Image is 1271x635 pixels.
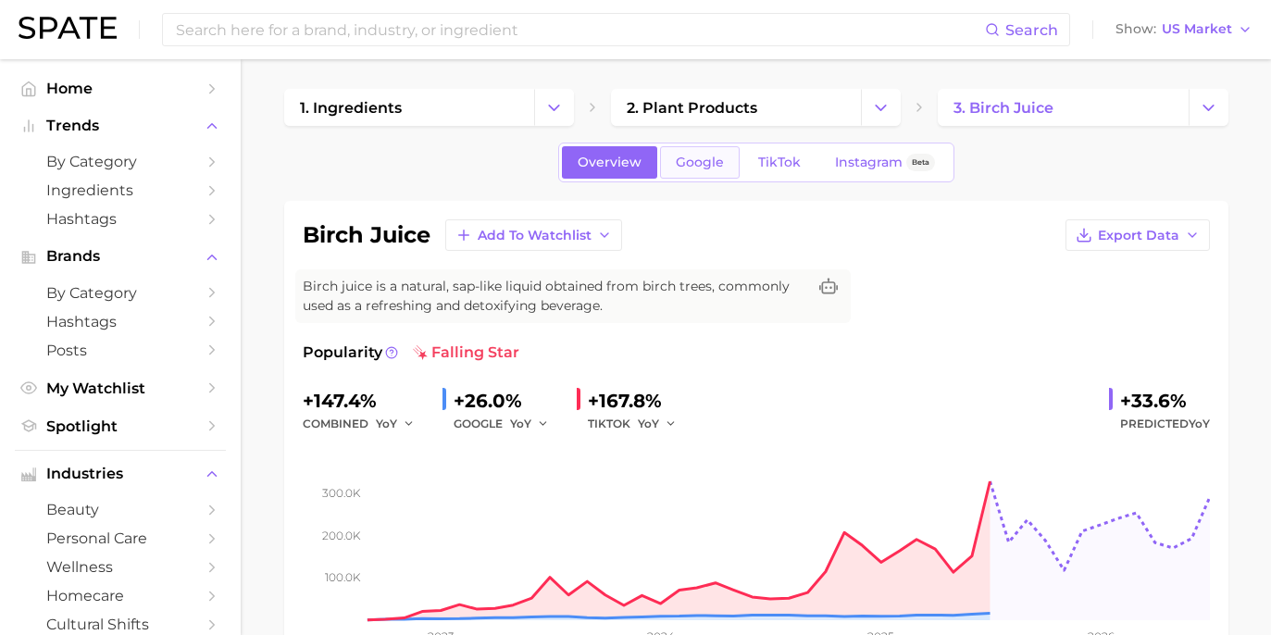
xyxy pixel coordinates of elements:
[912,155,929,170] span: Beta
[1065,219,1210,251] button: Export Data
[46,466,194,482] span: Industries
[478,228,592,243] span: Add to Watchlist
[46,616,194,633] span: cultural shifts
[861,89,901,126] button: Change Category
[1189,89,1228,126] button: Change Category
[638,413,678,435] button: YoY
[510,413,550,435] button: YoY
[300,99,402,117] span: 1. ingredients
[15,279,226,307] a: by Category
[578,155,642,170] span: Overview
[588,413,690,435] div: TIKTOK
[46,284,194,302] span: by Category
[46,501,194,518] span: beauty
[1120,386,1210,416] div: +33.6%
[627,99,757,117] span: 2. plant products
[19,17,117,39] img: SPATE
[46,248,194,265] span: Brands
[15,495,226,524] a: beauty
[1162,24,1232,34] span: US Market
[46,210,194,228] span: Hashtags
[562,146,657,179] a: Overview
[46,380,194,397] span: My Watchlist
[454,413,562,435] div: GOOGLE
[46,529,194,547] span: personal care
[953,99,1053,117] span: 3. birch juice
[534,89,574,126] button: Change Category
[303,413,428,435] div: combined
[46,587,194,604] span: homecare
[1189,417,1210,430] span: YoY
[15,176,226,205] a: Ingredients
[46,558,194,576] span: wellness
[376,416,397,431] span: YoY
[676,155,724,170] span: Google
[588,386,690,416] div: +167.8%
[174,14,985,45] input: Search here for a brand, industry, or ingredient
[376,413,416,435] button: YoY
[413,345,428,360] img: falling star
[445,219,622,251] button: Add to Watchlist
[510,416,531,431] span: YoY
[15,307,226,336] a: Hashtags
[611,89,861,126] a: 2. plant products
[46,342,194,359] span: Posts
[15,74,226,103] a: Home
[758,155,801,170] span: TikTok
[303,277,806,316] span: Birch juice is a natural, sap-like liquid obtained from birch trees, commonly used as a refreshin...
[819,146,951,179] a: InstagramBeta
[1111,18,1257,42] button: ShowUS Market
[15,553,226,581] a: wellness
[15,205,226,233] a: Hashtags
[46,313,194,330] span: Hashtags
[742,146,816,179] a: TikTok
[638,416,659,431] span: YoY
[46,417,194,435] span: Spotlight
[1115,24,1156,34] span: Show
[1005,21,1058,39] span: Search
[660,146,740,179] a: Google
[15,412,226,441] a: Spotlight
[303,386,428,416] div: +147.4%
[284,89,534,126] a: 1. ingredients
[15,336,226,365] a: Posts
[303,224,430,246] h1: birch juice
[835,155,903,170] span: Instagram
[46,118,194,134] span: Trends
[46,80,194,97] span: Home
[15,147,226,176] a: by Category
[1120,413,1210,435] span: Predicted
[15,243,226,270] button: Brands
[413,342,519,364] span: falling star
[15,581,226,610] a: homecare
[303,342,382,364] span: Popularity
[1098,228,1179,243] span: Export Data
[46,181,194,199] span: Ingredients
[15,112,226,140] button: Trends
[454,386,562,416] div: +26.0%
[15,374,226,403] a: My Watchlist
[46,153,194,170] span: by Category
[938,89,1188,126] a: 3. birch juice
[15,460,226,488] button: Industries
[15,524,226,553] a: personal care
